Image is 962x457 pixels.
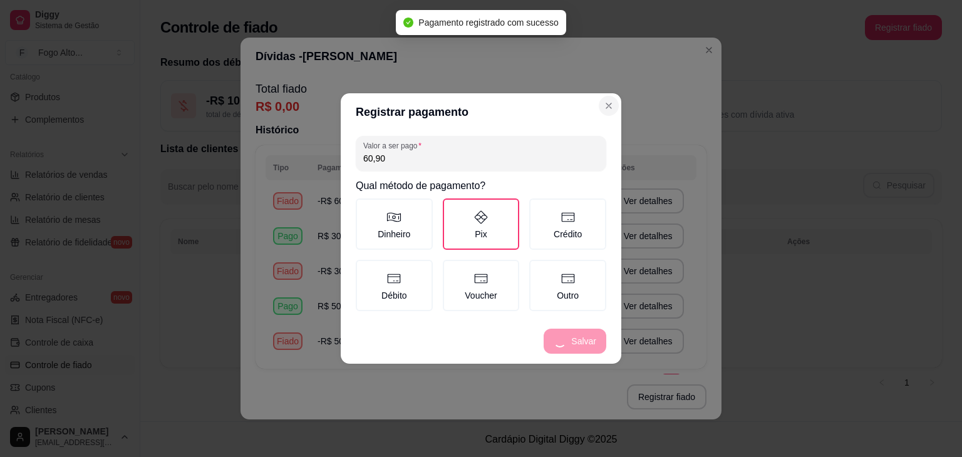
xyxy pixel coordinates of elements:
[363,140,426,151] label: Valor a ser pago
[443,260,520,311] label: Voucher
[356,260,433,311] label: Débito
[599,96,619,116] button: Close
[403,18,413,28] span: check-circle
[529,260,606,311] label: Outro
[356,178,606,193] h2: Qual método de pagamento?
[443,198,520,250] label: Pix
[341,93,621,131] header: Registrar pagamento
[363,152,599,165] input: Valor a ser pago
[418,18,558,28] span: Pagamento registrado com sucesso
[529,198,606,250] label: Crédito
[356,198,433,250] label: Dinheiro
